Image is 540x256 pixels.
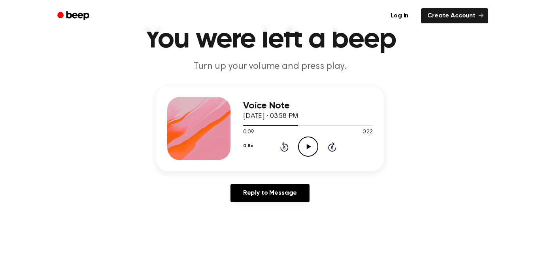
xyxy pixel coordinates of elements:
a: Create Account [421,8,488,23]
a: Log in [383,7,416,25]
button: 0.8x [243,139,253,153]
p: Turn up your volume and press play. [118,60,422,73]
span: [DATE] · 03:58 PM [243,113,298,120]
h1: You were left a beep [68,25,472,54]
span: 0:22 [363,128,373,137]
a: Reply to Message [230,184,310,202]
h3: Voice Note [243,101,373,111]
a: Beep [52,8,96,24]
span: 0:09 [243,128,253,137]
